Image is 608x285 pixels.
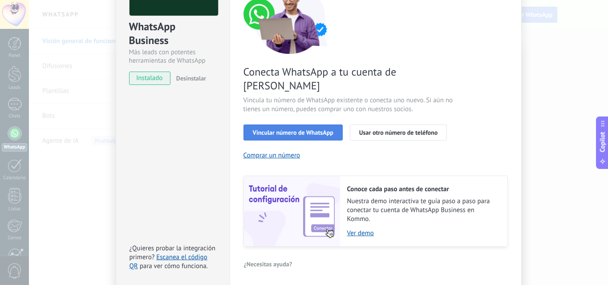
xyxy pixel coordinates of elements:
span: Desinstalar [176,74,206,82]
span: ¿Quieres probar la integración primero? [130,244,216,261]
button: Vincular número de WhatsApp [243,124,343,140]
a: Ver demo [347,229,499,237]
div: Más leads con potentes herramientas de WhatsApp [129,48,217,65]
button: Usar otro número de teléfono [350,124,447,140]
span: ¿Necesitas ayuda? [244,261,292,267]
button: Desinstalar [173,72,206,85]
span: Usar otro número de teléfono [359,129,438,136]
span: para ver cómo funciona. [140,262,208,270]
a: Escanea el código QR [130,253,207,270]
button: ¿Necesitas ayuda? [243,257,293,271]
span: Vincular número de WhatsApp [253,129,333,136]
span: Copilot [598,132,607,152]
span: instalado [130,72,170,85]
span: Vincula tu número de WhatsApp existente o conecta uno nuevo. Si aún no tienes un número, puedes c... [243,96,455,114]
button: Comprar un número [243,151,300,160]
span: Nuestra demo interactiva te guía paso a paso para conectar tu cuenta de WhatsApp Business en Kommo. [347,197,499,224]
h2: Conoce cada paso antes de conectar [347,185,499,193]
div: WhatsApp Business [129,20,217,48]
span: Conecta WhatsApp a tu cuenta de [PERSON_NAME] [243,65,455,92]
